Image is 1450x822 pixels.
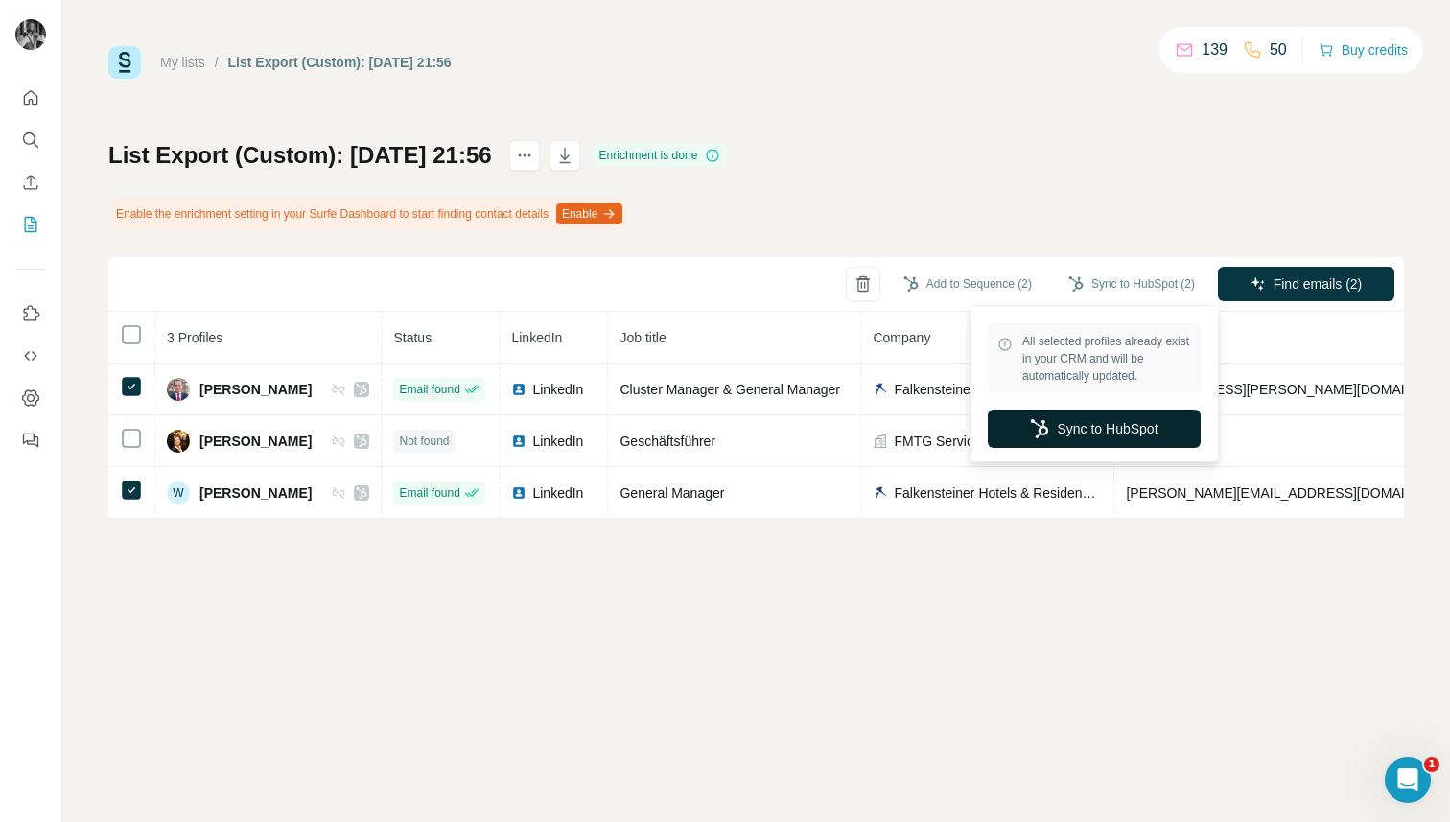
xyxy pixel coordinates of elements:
[199,380,312,399] span: [PERSON_NAME]
[1202,38,1228,61] p: 139
[894,380,1102,399] span: Falkensteiner Hotels & Residences
[167,330,222,345] span: 3 Profiles
[532,483,583,503] span: LinkedIn
[1022,333,1191,385] span: All selected profiles already exist in your CRM and will be automatically updated.
[509,140,540,171] button: actions
[108,46,141,79] img: Surfe Logo
[1424,757,1439,772] span: 1
[873,485,888,501] img: company-logo
[1218,267,1394,301] button: Find emails (2)
[1270,38,1287,61] p: 50
[160,55,205,70] a: My lists
[399,484,459,502] span: Email found
[15,207,46,242] button: My lists
[15,339,46,373] button: Use Surfe API
[1055,270,1208,298] button: Sync to HubSpot (2)
[532,432,583,451] span: LinkedIn
[890,270,1045,298] button: Add to Sequence (2)
[15,165,46,200] button: Enrich CSV
[620,485,724,501] span: General Manager
[393,330,432,345] span: Status
[894,432,1030,451] span: FMTG Services GmbH
[1385,757,1431,803] iframe: Intercom live chat
[1274,274,1363,294] span: Find emails (2)
[594,144,727,167] div: Enrichment is done
[988,410,1201,448] button: Sync to HubSpot
[15,123,46,157] button: Search
[511,330,562,345] span: LinkedIn
[620,434,715,449] span: Geschäftsführer
[15,19,46,50] img: Avatar
[556,203,622,224] button: Enable
[511,382,526,397] img: LinkedIn logo
[511,434,526,449] img: LinkedIn logo
[228,53,452,72] div: List Export (Custom): [DATE] 21:56
[399,433,449,450] span: Not found
[167,430,190,453] img: Avatar
[15,296,46,331] button: Use Surfe on LinkedIn
[108,198,626,230] div: Enable the enrichment setting in your Surfe Dashboard to start finding contact details
[15,381,46,415] button: Dashboard
[199,483,312,503] span: [PERSON_NAME]
[167,481,190,505] div: W
[873,330,930,345] span: Company
[167,378,190,401] img: Avatar
[873,382,888,397] img: company-logo
[399,381,459,398] span: Email found
[108,140,492,171] h1: List Export (Custom): [DATE] 21:56
[1319,36,1408,63] button: Buy credits
[532,380,583,399] span: LinkedIn
[511,485,526,501] img: LinkedIn logo
[215,53,219,72] li: /
[15,423,46,458] button: Feedback
[199,432,312,451] span: [PERSON_NAME]
[620,382,840,397] span: Cluster Manager & General Manager
[894,483,1102,503] span: Falkensteiner Hotels & Residences
[15,81,46,115] button: Quick start
[620,330,666,345] span: Job title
